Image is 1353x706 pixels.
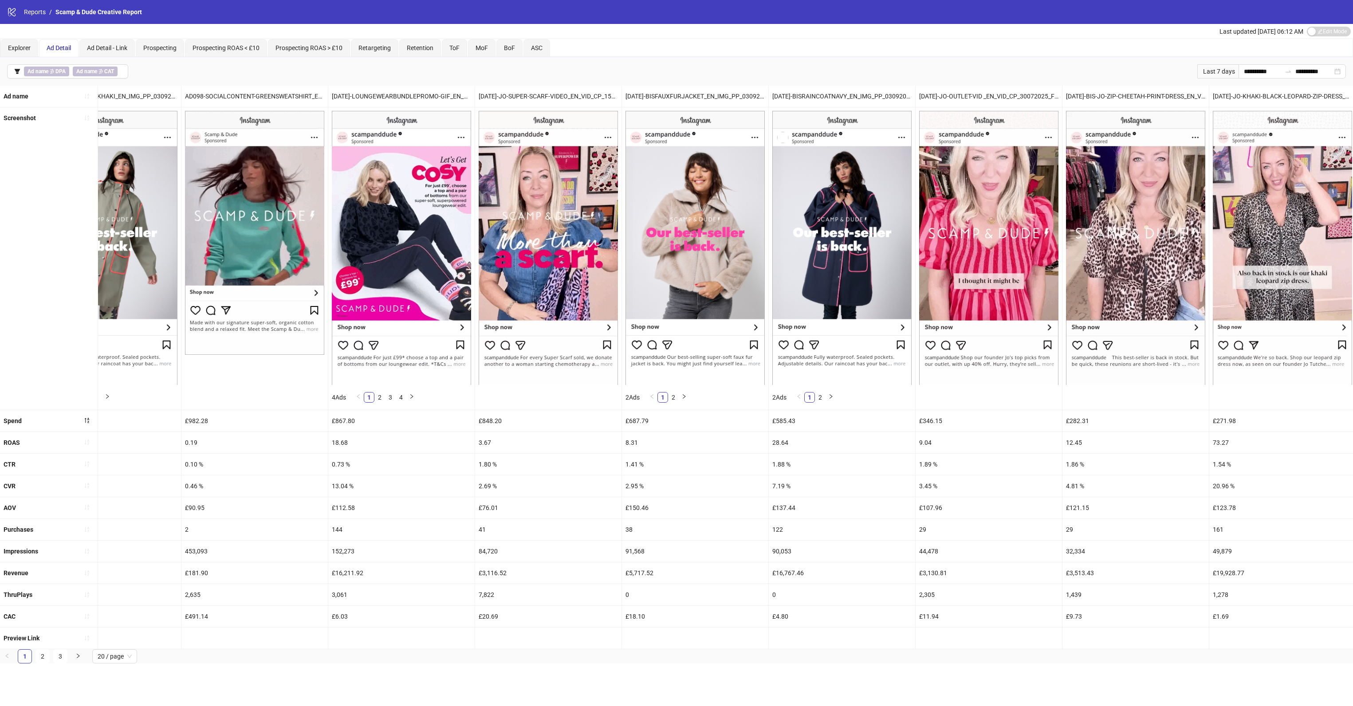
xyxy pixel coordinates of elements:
div: 7.19 % [769,475,915,497]
span: sort-ascending [84,526,90,533]
li: / [49,7,52,17]
div: 1,439 [1062,584,1209,605]
div: 1.88 % [769,454,915,475]
div: [DATE]-BISRAINCOATNAVY_EN_IMG_PP_03092025_F_CC_SC1_USP14_BIS [769,86,915,107]
div: 8.31 [622,432,768,453]
div: 0.73 % [328,454,475,475]
div: £107.96 [916,497,1062,518]
div: £16,211.92 [328,562,475,584]
div: £585.43 [769,410,915,431]
span: MoF [476,44,488,51]
img: Screenshot 120233273992280005 [1066,111,1205,384]
span: ASC [531,44,543,51]
a: 1 [364,392,374,402]
b: Impressions [4,548,38,555]
span: Retention [407,44,433,51]
a: 2 [375,392,385,402]
div: £346.15 [916,410,1062,431]
div: £6.03 [328,606,475,627]
b: Ad name [76,68,97,75]
b: Spend [4,417,22,424]
li: Next Page [679,392,689,403]
b: CAC [4,613,16,620]
a: 2 [815,392,825,402]
div: £123.29 [35,497,181,518]
img: Screenshot 120233273991910005 [479,111,618,384]
a: 4 [396,392,406,402]
div: 1.67 % [35,454,181,475]
span: filter [14,68,20,75]
div: 144 [328,519,475,540]
div: 2.69 % [475,475,621,497]
b: Ad name [28,68,48,75]
a: 1 [18,650,31,663]
span: sort-ascending [84,548,90,554]
div: £282.31 [1062,410,1209,431]
div: 207,350 [35,541,181,562]
li: 3 [53,649,67,663]
span: Last updated [DATE] 06:12 AM [1219,28,1303,35]
span: sort-ascending [84,482,90,489]
div: £112.58 [328,497,475,518]
li: 3 [385,392,396,403]
span: right [681,394,687,399]
a: 3 [385,392,395,402]
div: £3,116.52 [475,562,621,584]
li: Previous Page [647,392,657,403]
li: Next Page [406,392,417,403]
a: 3 [54,650,67,663]
li: Previous Page [794,392,804,403]
b: ThruPlays [4,591,32,598]
span: left [356,394,361,399]
li: 1 [364,392,374,403]
span: 4 Ads [332,394,346,401]
div: 0.10 % [181,454,328,475]
li: 2 [668,392,679,403]
li: 4 [396,392,406,403]
div: 84,720 [475,541,621,562]
div: £9.73 [1062,606,1209,627]
img: Screenshot 120233717722980005 [38,111,177,384]
span: sort-descending [84,417,90,424]
div: [DATE]-BISFAUXFURJACKET_EN_IMG_PP_03092025_F_CC_SC1_USP14_BIS [622,86,768,107]
span: sort-ascending [84,592,90,598]
li: 1 [804,392,815,403]
li: Previous Page [353,392,364,403]
div: 91,568 [622,541,768,562]
div: 13.04 % [328,475,475,497]
a: 1 [658,392,668,402]
div: 3.45 % [916,475,1062,497]
b: CTR [4,461,16,468]
span: sort-ascending [84,439,90,445]
li: 2 [35,649,50,663]
span: right [105,394,110,399]
div: £18.10 [622,606,768,627]
b: Purchases [4,526,33,533]
div: 453,093 [181,541,328,562]
b: Preview Link [4,635,39,642]
div: £848.20 [475,410,621,431]
div: 2,305 [916,584,1062,605]
img: Screenshot 120233935666400005 [625,111,765,384]
img: Screenshot 120232428302140005 [1213,111,1352,384]
span: Explorer [8,44,31,51]
button: left [353,392,364,403]
div: £687.79 [622,410,768,431]
div: £150.46 [622,497,768,518]
div: £137.44 [769,497,915,518]
li: Next Page [826,392,836,403]
span: Ad Detail [47,44,71,51]
a: 2 [36,650,49,663]
div: 0.46 % [181,475,328,497]
div: 38 [622,519,768,540]
div: £76.01 [475,497,621,518]
div: 28.64 [769,432,915,453]
div: £11.94 [916,606,1062,627]
span: Prospecting ROAS > £10 [275,44,342,51]
span: sort-ascending [84,613,90,620]
span: BoF [504,44,515,51]
b: DPA [55,68,66,75]
div: 2.95 % [622,475,768,497]
div: £491.14 [181,606,328,627]
div: £3,130.81 [916,562,1062,584]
